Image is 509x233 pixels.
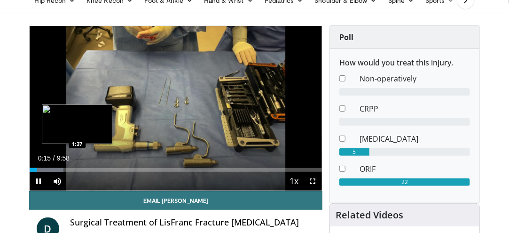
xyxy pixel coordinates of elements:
[57,154,70,162] span: 9:58
[339,148,369,156] div: 5
[53,154,55,162] span: /
[352,73,477,84] dd: Non-operatively
[352,163,477,175] dd: ORIF
[352,133,477,145] dd: [MEDICAL_DATA]
[30,168,322,172] div: Progress Bar
[352,103,477,114] dd: CRPP
[48,172,67,191] button: Mute
[339,178,470,186] div: 22
[30,172,48,191] button: Pause
[339,32,353,42] strong: Poll
[70,217,315,228] h4: Surgical Treatment of LisFranc Fracture [MEDICAL_DATA]
[42,104,112,144] img: image.jpeg
[336,209,403,221] h4: Related Videos
[284,172,303,191] button: Playback Rate
[30,26,322,191] video-js: Video Player
[339,58,470,67] h6: How would you treat this injury.
[303,172,322,191] button: Fullscreen
[29,191,323,210] a: Email [PERSON_NAME]
[38,154,51,162] span: 0:15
